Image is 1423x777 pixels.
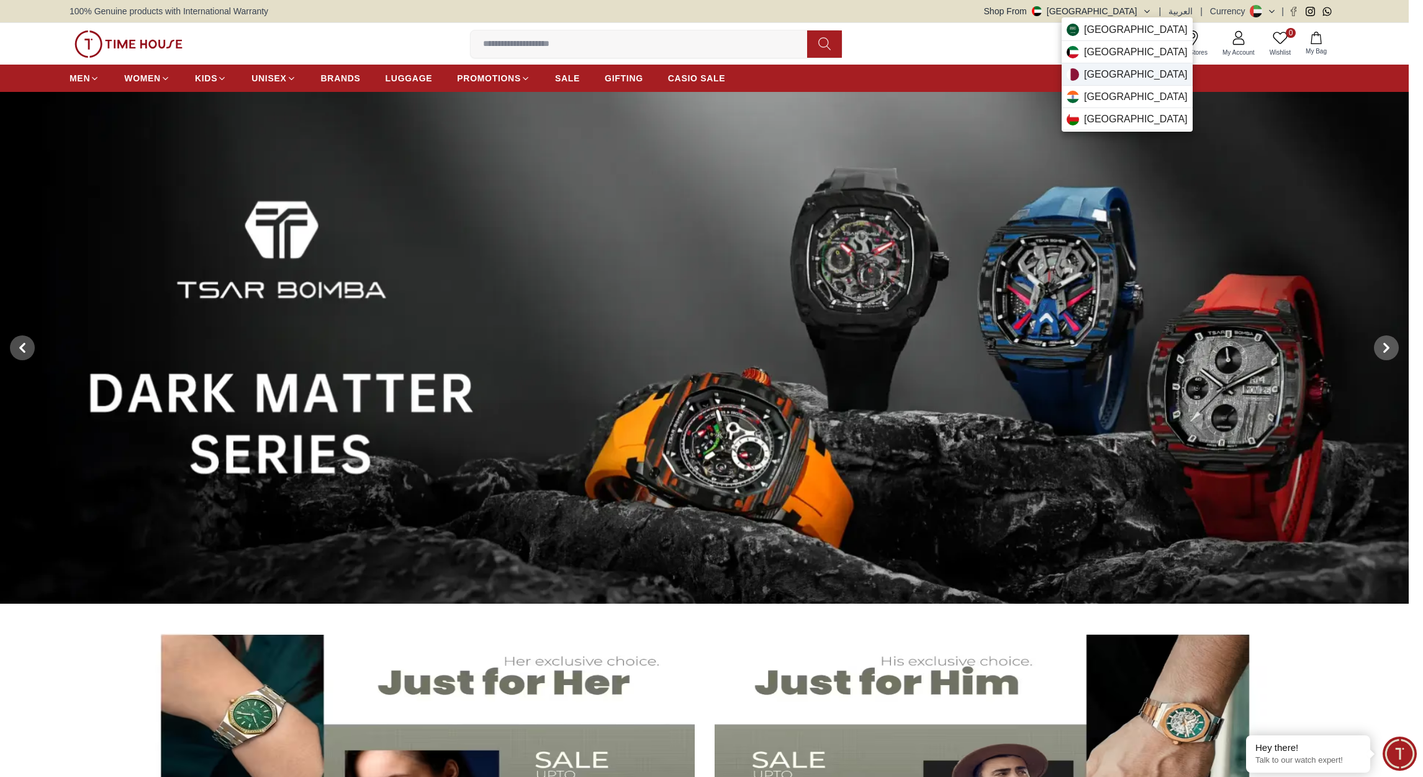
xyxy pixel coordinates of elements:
span: [GEOGRAPHIC_DATA] [1084,22,1188,37]
span: [GEOGRAPHIC_DATA] [1084,67,1188,82]
img: Oman [1067,113,1079,125]
div: Hey there! [1255,742,1361,754]
img: India [1067,91,1079,103]
span: [GEOGRAPHIC_DATA] [1084,45,1188,60]
img: Qatar [1067,68,1079,81]
div: Chat Widget [1383,737,1417,771]
span: [GEOGRAPHIC_DATA] [1084,89,1188,104]
p: Talk to our watch expert! [1255,755,1361,766]
img: Kuwait [1067,46,1079,58]
span: [GEOGRAPHIC_DATA] [1084,112,1188,127]
img: Saudi Arabia [1067,24,1079,36]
